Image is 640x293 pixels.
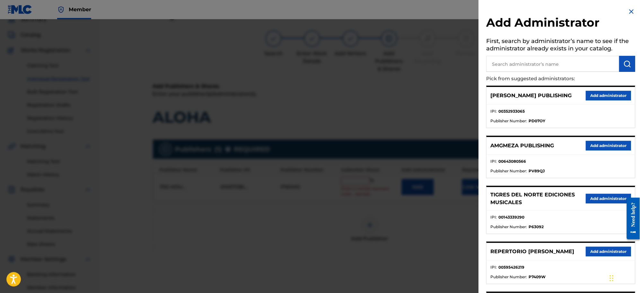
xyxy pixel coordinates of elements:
[586,194,631,203] button: Add administrator
[69,6,91,13] span: Member
[499,214,525,220] strong: 00143339290
[487,15,636,32] h2: Add Administrator
[491,248,574,255] p: REPERTORIO [PERSON_NAME]
[499,264,525,270] strong: 00595426219
[491,168,527,174] span: Publisher Number :
[529,168,545,174] strong: PV89QJ
[487,72,599,86] p: Pick from suggested administrators:
[491,108,497,114] span: IPI :
[499,108,525,114] strong: 00352933065
[610,269,614,288] div: Arrastrar
[491,224,527,230] span: Publisher Number :
[491,142,554,150] p: AMGMEZA PUBLISHING
[491,191,586,206] p: TIGRES DEL NORTE EDICIONES MUSICALES
[586,247,631,256] button: Add administrator
[491,92,572,99] p: [PERSON_NAME] PUBLISHING
[586,141,631,151] button: Add administrator
[57,6,65,13] img: Top Rightsholder
[487,56,619,72] input: Search administrator’s name
[529,118,546,124] strong: PD07OY
[624,60,631,68] img: Search Works
[622,193,640,245] iframe: Resource Center
[487,36,636,56] h5: First, search by administrator’s name to see if the administrator already exists in your catalog.
[608,262,640,293] div: Widget de chat
[491,159,497,164] span: IPI :
[608,262,640,293] iframe: Chat Widget
[529,274,546,280] strong: P7409W
[529,224,544,230] strong: P63092
[491,274,527,280] span: Publisher Number :
[8,5,32,14] img: MLC Logo
[491,118,527,124] span: Publisher Number :
[491,214,497,220] span: IPI :
[499,159,526,164] strong: 00643080566
[586,91,631,100] button: Add administrator
[491,264,497,270] span: IPI :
